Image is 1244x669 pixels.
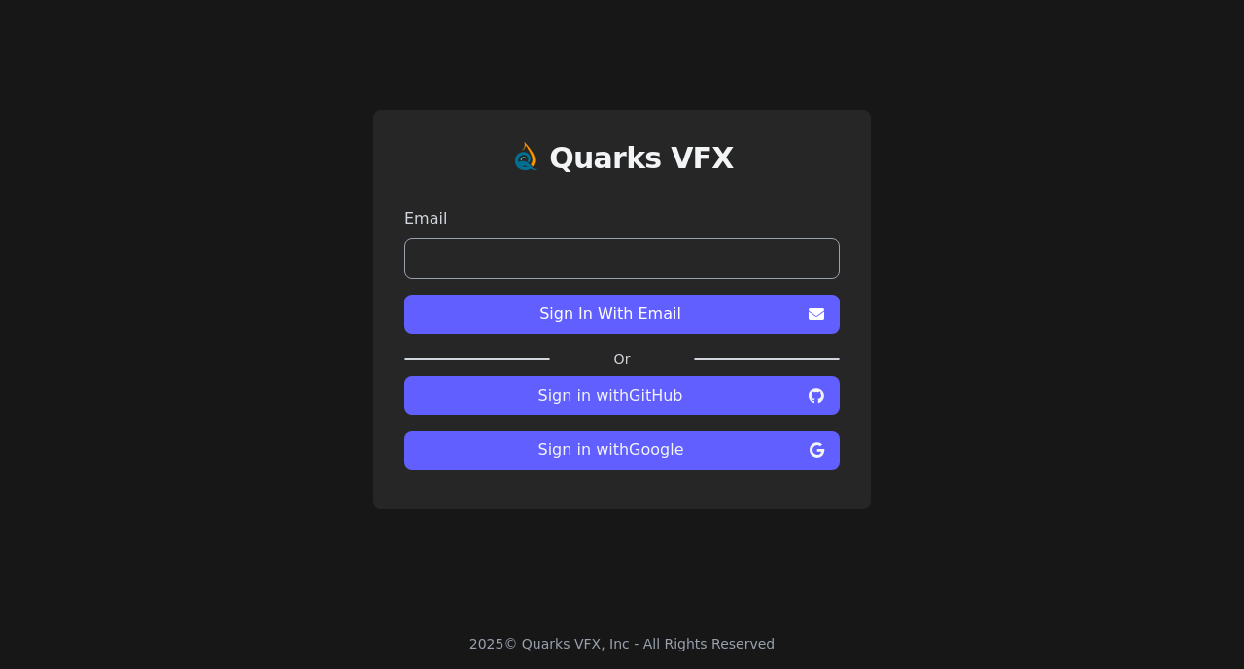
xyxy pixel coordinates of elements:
[549,141,734,176] h1: Quarks VFX
[404,295,840,334] button: Sign In With Email
[550,349,694,369] label: Or
[404,376,840,415] button: Sign in withGitHub
[420,302,801,326] span: Sign In With Email
[549,141,734,192] a: Quarks VFX
[420,439,802,462] span: Sign in with Google
[420,384,801,407] span: Sign in with GitHub
[404,207,840,230] label: Email
[469,634,776,653] div: 2025 © Quarks VFX, Inc - All Rights Reserved
[404,431,840,470] button: Sign in withGoogle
